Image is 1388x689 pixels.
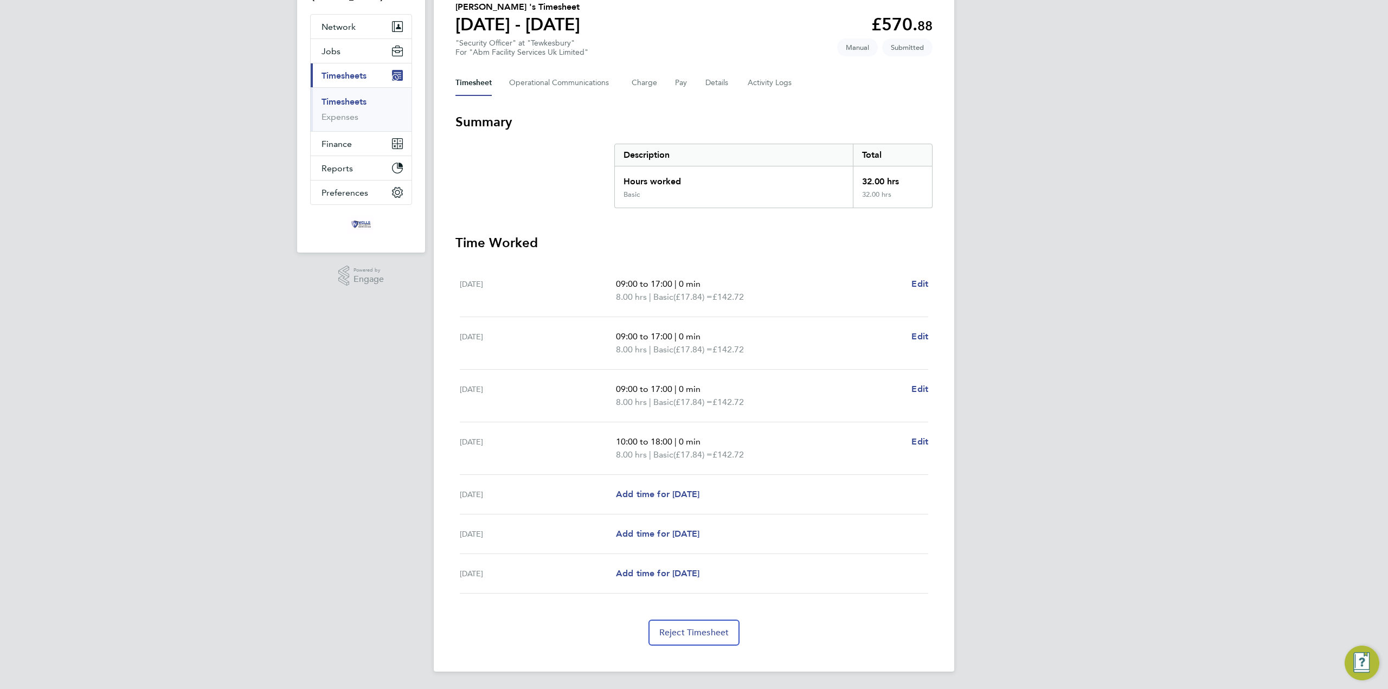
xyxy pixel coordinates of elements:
span: Reports [322,163,353,173]
div: [DATE] [460,567,616,580]
h3: Time Worked [455,234,933,252]
a: Timesheets [322,96,367,107]
button: Reports [311,156,412,180]
span: Basic [653,396,673,409]
span: Reject Timesheet [659,627,729,638]
span: This timesheet was manually created. [837,38,878,56]
div: [DATE] [460,278,616,304]
span: 8.00 hrs [616,449,647,460]
span: Edit [911,331,928,342]
span: | [674,279,677,289]
button: Activity Logs [748,70,793,96]
span: Powered by [354,266,384,275]
button: Engage Resource Center [1345,646,1379,680]
span: | [649,344,651,355]
a: Edit [911,330,928,343]
span: | [674,436,677,447]
span: Basic [653,448,673,461]
span: (£17.84) = [673,449,712,460]
span: 0 min [679,279,701,289]
span: Edit [911,436,928,447]
button: Network [311,15,412,38]
button: Pay [675,70,688,96]
div: Timesheets [311,87,412,131]
span: Basic [653,291,673,304]
span: (£17.84) = [673,397,712,407]
span: | [674,331,677,342]
span: £142.72 [712,449,744,460]
button: Operational Communications [509,70,614,96]
button: Jobs [311,39,412,63]
div: [DATE] [460,527,616,540]
div: Hours worked [615,166,853,190]
div: Summary [614,144,933,208]
span: £142.72 [712,292,744,302]
span: Finance [322,139,352,149]
div: [DATE] [460,435,616,461]
div: Total [853,144,932,166]
span: 0 min [679,384,701,394]
h3: Summary [455,113,933,131]
h1: [DATE] - [DATE] [455,14,580,35]
span: Preferences [322,188,368,198]
a: Powered byEngage [338,266,384,286]
span: £142.72 [712,344,744,355]
a: Edit [911,383,928,396]
span: | [649,292,651,302]
h2: [PERSON_NAME] 's Timesheet [455,1,580,14]
span: (£17.84) = [673,344,712,355]
span: 8.00 hrs [616,344,647,355]
span: Edit [911,279,928,289]
span: | [674,384,677,394]
button: Charge [632,70,658,96]
span: 09:00 to 17:00 [616,384,672,394]
span: Add time for [DATE] [616,489,699,499]
button: Reject Timesheet [648,620,740,646]
section: Timesheet [455,113,933,646]
button: Details [705,70,730,96]
span: Timesheets [322,70,367,81]
a: Add time for [DATE] [616,567,699,580]
div: 32.00 hrs [853,190,932,208]
span: Basic [653,343,673,356]
span: | [649,449,651,460]
span: Network [322,22,356,32]
a: Go to home page [310,216,412,233]
span: | [649,397,651,407]
span: Add time for [DATE] [616,568,699,578]
a: Edit [911,278,928,291]
span: Add time for [DATE] [616,529,699,539]
div: [DATE] [460,383,616,409]
span: 09:00 to 17:00 [616,279,672,289]
span: Jobs [322,46,340,56]
img: wills-security-logo-retina.png [348,216,374,233]
div: [DATE] [460,488,616,501]
span: This timesheet is Submitted. [882,38,933,56]
button: Timesheet [455,70,492,96]
app-decimal: £570. [871,14,933,35]
span: 8.00 hrs [616,397,647,407]
div: Description [615,144,853,166]
span: (£17.84) = [673,292,712,302]
a: Add time for [DATE] [616,527,699,540]
a: Expenses [322,112,358,122]
span: Edit [911,384,928,394]
div: For "Abm Facility Services Uk Limited" [455,48,588,57]
div: [DATE] [460,330,616,356]
span: 8.00 hrs [616,292,647,302]
a: Add time for [DATE] [616,488,699,501]
button: Timesheets [311,63,412,87]
button: Finance [311,132,412,156]
a: Edit [911,435,928,448]
div: Basic [624,190,640,199]
span: 10:00 to 18:00 [616,436,672,447]
span: 09:00 to 17:00 [616,331,672,342]
span: 88 [917,18,933,34]
span: £142.72 [712,397,744,407]
div: 32.00 hrs [853,166,932,190]
span: 0 min [679,436,701,447]
button: Preferences [311,181,412,204]
span: 0 min [679,331,701,342]
div: "Security Officer" at "Tewkesbury" [455,38,588,57]
span: Engage [354,275,384,284]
